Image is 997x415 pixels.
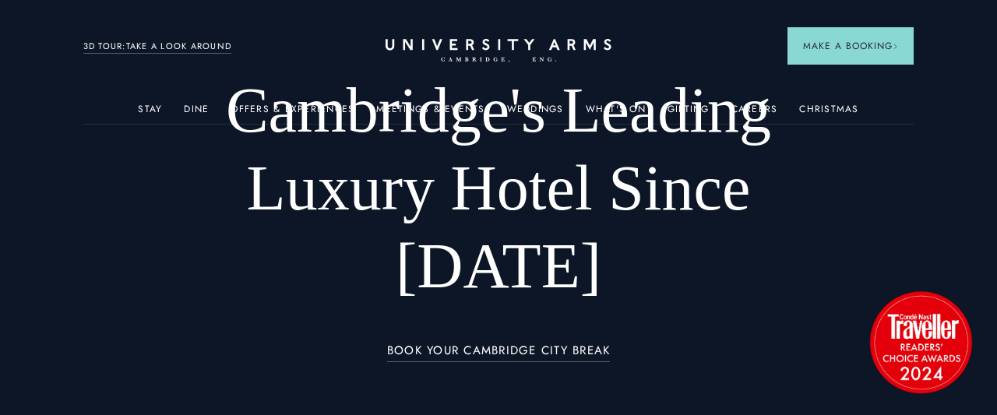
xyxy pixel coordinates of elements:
[166,72,830,305] h1: Cambridge's Leading Luxury Hotel Since [DATE]
[138,104,162,124] a: Stay
[787,27,914,65] button: Make a BookingArrow icon
[231,104,354,124] a: Offers & Experiences
[586,104,646,124] a: What's On
[731,104,778,124] a: Careers
[387,344,611,362] a: BOOK YOUR CAMBRIDGE CITY BREAK
[376,104,484,124] a: Meetings & Events
[184,104,209,124] a: Dine
[799,104,858,124] a: Christmas
[668,104,710,124] a: Gifting
[893,44,898,49] img: Arrow icon
[803,39,898,53] span: Make a Booking
[507,104,564,124] a: Weddings
[386,39,611,63] a: Home
[83,40,232,54] a: 3D TOUR:TAKE A LOOK AROUND
[862,283,979,400] img: image-2524eff8f0c5d55edbf694693304c4387916dea5-1501x1501-png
